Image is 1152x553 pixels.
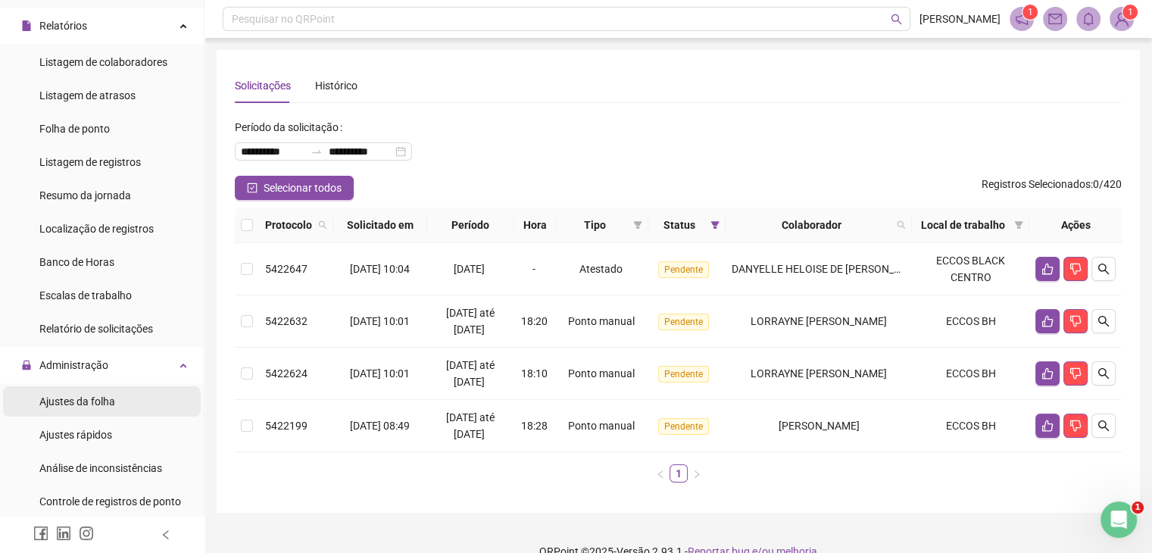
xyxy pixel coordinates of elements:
[651,464,670,483] button: left
[1069,420,1082,432] span: dislike
[670,465,687,482] a: 1
[350,315,410,327] span: [DATE] 10:01
[692,470,701,479] span: right
[1014,220,1023,230] span: filter
[630,214,645,236] span: filter
[1048,12,1062,26] span: mail
[1097,367,1110,380] span: search
[688,464,706,483] li: Próxima página
[982,176,1122,200] span: : 0 / 420
[39,323,153,335] span: Relatório de solicitações
[1132,501,1144,514] span: 1
[912,400,1029,452] td: ECCOS BH
[982,178,1091,190] span: Registros Selecionados
[350,367,410,380] span: [DATE] 10:01
[446,359,495,388] span: [DATE] até [DATE]
[563,217,627,233] span: Tipo
[568,315,635,327] span: Ponto manual
[732,217,891,233] span: Colaborador
[39,359,108,371] span: Administração
[1097,420,1110,432] span: search
[247,183,258,193] span: check-square
[521,367,548,380] span: 18:10
[446,307,495,336] span: [DATE] até [DATE]
[751,367,887,380] span: LORRAYNE [PERSON_NAME]
[1097,315,1110,327] span: search
[891,14,902,25] span: search
[514,208,557,243] th: Hora
[39,495,181,508] span: Controle de registros de ponto
[427,208,514,243] th: Período
[1022,5,1038,20] sup: 1
[1041,263,1054,275] span: like
[521,420,548,432] span: 18:28
[1041,315,1054,327] span: like
[1035,217,1116,233] div: Ações
[912,243,1029,295] td: ECCOS BLACK CENTRO
[265,263,308,275] span: 5422647
[350,420,410,432] span: [DATE] 08:49
[521,315,548,327] span: 18:20
[39,20,87,32] span: Relatórios
[39,256,114,268] span: Banco de Horas
[311,145,323,158] span: swap-right
[39,223,154,235] span: Localização de registros
[1110,8,1133,30] img: 80004
[912,348,1029,400] td: ECCOS BH
[446,411,495,440] span: [DATE] até [DATE]
[235,115,348,139] label: Período da solicitação
[1100,501,1137,538] iframe: Intercom live chat
[265,217,312,233] span: Protocolo
[39,89,136,102] span: Listagem de atrasos
[633,220,642,230] span: filter
[265,367,308,380] span: 5422624
[912,295,1029,348] td: ECCOS BH
[333,208,427,243] th: Solicitado em
[350,263,410,275] span: [DATE] 10:04
[39,156,141,168] span: Listagem de registros
[658,314,709,330] span: Pendente
[779,420,860,432] span: [PERSON_NAME]
[710,220,720,230] span: filter
[79,526,94,541] span: instagram
[33,526,48,541] span: facebook
[315,214,330,236] span: search
[39,462,162,474] span: Análise de inconsistências
[39,395,115,408] span: Ajustes da folha
[568,420,635,432] span: Ponto manual
[656,470,665,479] span: left
[1011,214,1026,236] span: filter
[235,77,291,94] div: Solicitações
[651,464,670,483] li: Página anterior
[688,464,706,483] button: right
[39,189,131,202] span: Resumo da jornada
[39,123,110,135] span: Folha de ponto
[670,464,688,483] li: 1
[1082,12,1095,26] span: bell
[897,220,906,230] span: search
[1069,315,1082,327] span: dislike
[579,263,623,275] span: Atestado
[56,526,71,541] span: linkedin
[1122,5,1138,20] sup: Atualize o seu contato no menu Meus Dados
[318,220,327,230] span: search
[654,217,705,233] span: Status
[235,176,354,200] button: Selecionar todos
[21,20,32,31] span: file
[1069,367,1082,380] span: dislike
[658,418,709,435] span: Pendente
[658,261,709,278] span: Pendente
[311,145,323,158] span: to
[1028,7,1033,17] span: 1
[918,217,1008,233] span: Local de trabalho
[1097,263,1110,275] span: search
[568,367,635,380] span: Ponto manual
[264,180,342,196] span: Selecionar todos
[1041,367,1054,380] span: like
[315,77,357,94] div: Histórico
[454,263,485,275] span: [DATE]
[919,11,1001,27] span: [PERSON_NAME]
[39,56,167,68] span: Listagem de colaboradores
[21,360,32,370] span: lock
[1069,263,1082,275] span: dislike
